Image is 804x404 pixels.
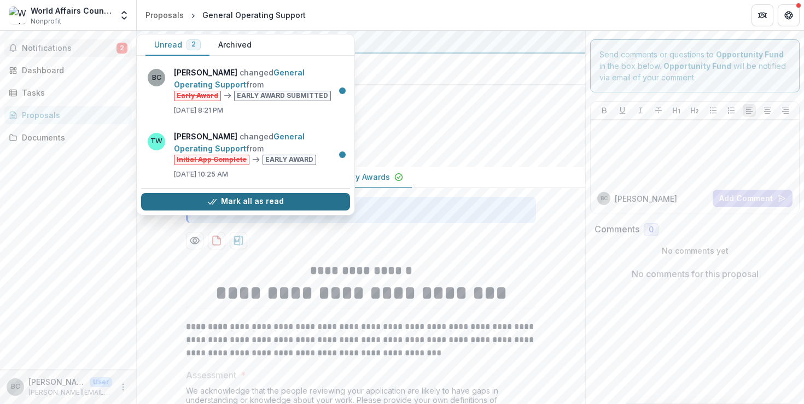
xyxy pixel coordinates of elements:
[761,104,774,117] button: Align Center
[707,104,720,117] button: Bullet List
[186,232,203,249] button: Preview 3a0b4069-411f-4a7a-9be9-23e9ff18d02e-1.pdf
[191,40,196,48] span: 2
[652,104,665,117] button: Strike
[688,104,701,117] button: Heading 2
[9,7,26,24] img: World Affairs Council of Pittsburgh
[778,4,800,26] button: Get Help
[31,16,61,26] span: Nonprofit
[598,104,611,117] button: Bold
[615,193,677,204] p: [PERSON_NAME]
[22,44,116,53] span: Notifications
[174,132,305,153] a: General Operating Support
[208,232,225,249] button: download-proposal
[145,9,184,21] div: Proposals
[595,245,795,256] p: No comments yet
[4,128,132,147] a: Documents
[590,39,800,92] div: Send comments or questions to in the box below. will be notified via email of your comment.
[670,104,683,117] button: Heading 1
[632,267,759,280] p: No comments for this proposal
[202,9,306,21] div: General Operating Support
[174,67,343,101] p: changed from
[186,368,236,382] p: Assessment
[713,190,793,207] button: Add Comment
[716,50,784,59] strong: Opportunity Fund
[145,35,576,48] div: Opportunity Fund
[90,377,112,387] p: User
[22,65,123,76] div: Dashboard
[116,43,127,54] span: 2
[230,232,247,249] button: download-proposal
[22,132,123,143] div: Documents
[649,225,654,235] span: 0
[28,376,85,388] p: [PERSON_NAME]
[145,34,209,56] button: Unread
[28,388,112,397] p: [PERSON_NAME][EMAIL_ADDRESS][DOMAIN_NAME]
[116,4,132,26] button: Open entity switcher
[22,109,123,121] div: Proposals
[141,7,188,23] a: Proposals
[779,104,792,117] button: Align Right
[22,87,123,98] div: Tasks
[174,68,305,89] a: General Operating Support
[634,104,647,117] button: Italicize
[601,196,608,201] div: Betty Cruz
[4,39,132,57] button: Notifications2
[209,34,260,56] button: Archived
[174,131,343,165] p: changed from
[595,224,639,235] h2: Comments
[751,4,773,26] button: Partners
[4,61,132,79] a: Dashboard
[141,7,310,23] nav: breadcrumb
[4,84,132,102] a: Tasks
[616,104,629,117] button: Underline
[141,193,350,210] button: Mark all as read
[4,106,132,124] a: Proposals
[116,380,130,394] button: More
[663,61,731,71] strong: Opportunity Fund
[31,5,112,16] div: World Affairs Council of [GEOGRAPHIC_DATA]
[743,104,756,117] button: Align Left
[11,383,20,390] div: Betty Cruz
[725,104,738,117] button: Ordered List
